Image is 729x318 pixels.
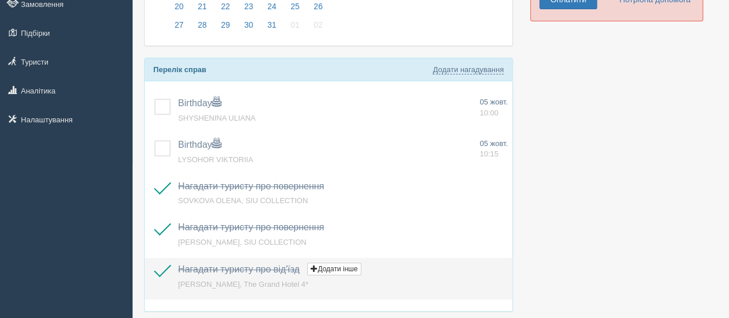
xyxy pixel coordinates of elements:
[479,139,508,148] span: 05 жовт.
[218,17,233,32] span: 29
[178,238,307,246] a: [PERSON_NAME], SIU COLLECTION
[261,18,283,37] a: 31
[178,264,300,274] a: Нагадати туристу про від'їзд
[479,139,508,160] a: 05 жовт. 10:15
[178,222,324,232] a: Нагадати туристу про повернення
[214,18,236,37] a: 29
[479,149,498,158] span: 10:15
[307,18,326,37] a: 02
[195,17,210,32] span: 28
[288,17,303,32] span: 01
[284,18,306,37] a: 01
[153,65,206,74] b: Перелік справ
[479,109,498,117] span: 10:00
[178,196,308,205] a: SOVKOVA OLENA, SIU COLLECTION
[433,65,504,74] a: Додати нагадування
[178,98,221,108] a: Birthday
[178,280,308,289] a: [PERSON_NAME], The Grand Hotel 4*
[241,17,256,32] span: 30
[168,18,190,37] a: 27
[479,98,508,106] span: 05 жовт.
[178,181,324,191] a: Нагадати туристу про повернення
[178,114,255,122] a: SHYSHENINA ULIANA
[307,263,361,275] button: Додати інше
[178,140,221,149] a: Birthday
[178,155,253,164] a: LYSOHOR VIKTORIIA
[311,17,326,32] span: 02
[479,97,508,118] a: 05 жовт. 10:00
[265,17,279,32] span: 31
[172,17,187,32] span: 27
[238,18,260,37] a: 30
[191,18,213,37] a: 28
